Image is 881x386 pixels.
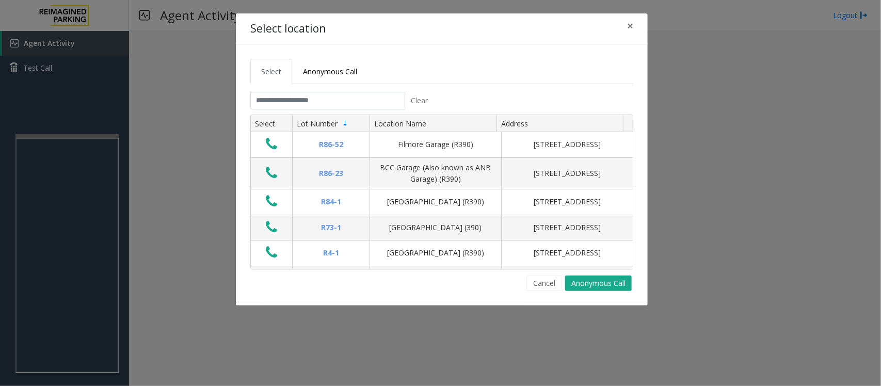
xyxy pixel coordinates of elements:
[297,119,338,128] span: Lot Number
[251,115,633,269] div: Data table
[250,21,326,37] h4: Select location
[508,247,627,259] div: [STREET_ADDRESS]
[376,162,495,185] div: BCC Garage (Also known as ANB Garage) (R390)
[341,119,349,127] span: Sortable
[620,13,640,39] button: Close
[251,115,292,133] th: Select
[526,276,562,291] button: Cancel
[261,67,281,76] span: Select
[374,119,426,128] span: Location Name
[508,222,627,233] div: [STREET_ADDRESS]
[299,168,363,179] div: R86-23
[376,247,495,259] div: [GEOGRAPHIC_DATA] (R390)
[299,196,363,207] div: R84-1
[508,168,627,179] div: [STREET_ADDRESS]
[376,139,495,150] div: Filmore Garage (R390)
[299,222,363,233] div: R73-1
[299,247,363,259] div: R4-1
[405,92,434,109] button: Clear
[299,139,363,150] div: R86-52
[376,222,495,233] div: [GEOGRAPHIC_DATA] (390)
[303,67,357,76] span: Anonymous Call
[565,276,632,291] button: Anonymous Call
[501,119,528,128] span: Address
[508,196,627,207] div: [STREET_ADDRESS]
[508,139,627,150] div: [STREET_ADDRESS]
[250,59,633,84] ul: Tabs
[376,196,495,207] div: [GEOGRAPHIC_DATA] (R390)
[627,19,633,33] span: ×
